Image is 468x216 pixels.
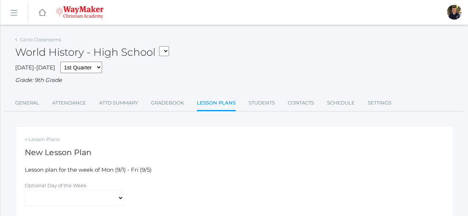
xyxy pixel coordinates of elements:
a: Gradebook [151,96,184,110]
a: Settings [368,96,391,110]
h2: World History - High School [15,47,169,58]
a: Schedule [327,96,355,110]
a: Attendance [52,96,86,110]
a: Attd Summary [99,96,138,110]
a: Contacts [288,96,314,110]
div: Grade: 9th Grade [15,76,453,85]
a: < Lesson Plans [25,136,444,143]
a: Go to Classrooms [20,37,61,42]
span: [DATE]-[DATE] [15,64,55,71]
div: Richard Lepage [447,5,462,20]
span: Lesson plan for the week of Mon (9/1) - Fri (9/5) [25,166,152,173]
img: waymaker-logo-stack-white-1602f2b1af18da31a5905e9982d058868370996dac5278e84edea6dabf9a3315.png [56,6,104,19]
label: Optional Day of the Week [25,182,87,188]
a: Students [249,96,275,110]
h1: New Lesson Plan [25,148,444,157]
a: General [15,96,39,110]
a: Lesson Plans [197,96,236,112]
